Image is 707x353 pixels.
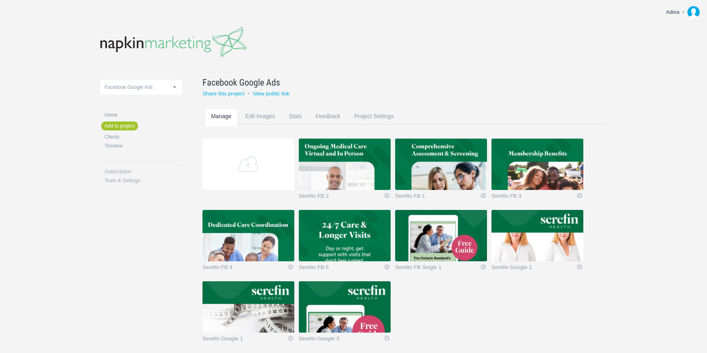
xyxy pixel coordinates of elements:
[383,335,391,342] a: Icon
[491,210,583,261] img: napkinmarketing_cgfjdt_thumb.jpg
[395,265,480,273] a: Serefin FB Single 1
[395,139,487,190] img: napkinmarketing_pa9yhp_thumb.jpg
[299,281,391,333] img: napkinmarketing_ad2soo_thumb.jpg
[205,108,238,140] a: Manage
[299,210,391,261] img: napkinmarketing_0dpyis_thumb.jpg
[576,263,583,271] a: Icon
[104,113,182,117] a: Home
[202,76,280,89] span: Facebook Google Ads
[202,336,287,344] a: Serefin Google 1
[202,210,294,261] img: napkinmarketing_l6hrc5_thumb.jpg
[299,336,383,344] a: Serefin Google 3
[104,84,153,90] span: Facebook Google Ads
[299,193,383,201] a: Serefin FB 2
[202,139,294,190] a: Add
[202,90,245,97] a: Share this project
[239,108,282,140] a: Edit Images
[383,192,391,199] a: Icon
[491,139,583,190] img: napkinmarketing_m0qp2q_thumb.jpg
[687,6,700,18] img: f4bd078af38d46133805870c386e97a8
[491,265,576,273] a: Serefin Google 2
[104,143,182,148] a: Timeline
[395,193,480,201] a: Serefin FB 1
[480,192,487,199] a: Icon
[100,26,247,57] img: napkinmarketing-logo_20160520102043.png
[104,169,182,174] a: Subscription
[253,90,289,97] a: View public link
[395,210,487,261] img: napkinmarketing_9fl3cv_thumb.jpg
[104,178,182,183] a: Team & Settings
[202,281,294,333] img: napkinmarketing_jpq5o3_thumb.jpg
[287,263,294,271] a: Icon
[202,265,287,273] a: Serefin FB 4
[248,90,250,97] small: •
[202,76,587,89] a: Facebook Google Ads
[287,335,294,342] a: Icon
[480,263,487,271] a: Icon
[660,4,703,20] a: Adina
[348,108,400,140] a: Project Settings
[299,265,383,273] a: Serefin FB 5
[101,121,138,130] a: Add to project
[383,263,391,271] a: Icon
[491,193,576,201] a: Serefin FB 3
[576,192,583,199] a: Icon
[666,8,680,16] div: Adina
[309,108,347,140] a: Feedback
[299,139,391,190] img: napkinmarketing_z6cg59_thumb.jpg
[104,135,182,139] a: Clients
[282,108,308,140] a: Stats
